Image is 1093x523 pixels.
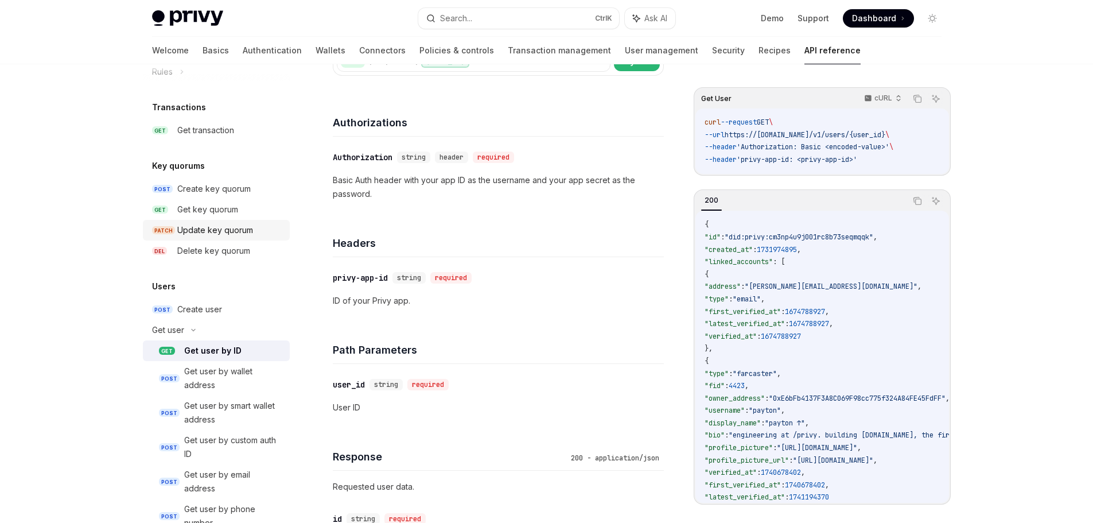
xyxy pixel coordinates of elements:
a: POSTGet user by smart wallet address [143,396,290,430]
div: Get user by custom auth ID [184,433,283,461]
span: "username" [705,406,745,415]
span: GET [159,347,175,355]
a: DELDelete key quorum [143,241,290,261]
span: : [741,282,745,291]
a: Connectors [359,37,406,64]
span: "bio" [705,431,725,440]
span: --request [721,118,757,127]
span: 'Authorization: Basic <encoded-value>' [737,142,889,152]
span: "address" [705,282,741,291]
a: Security [712,37,745,64]
img: light logo [152,10,223,26]
span: , [781,406,785,415]
a: POSTGet user by wallet address [143,361,290,396]
a: User management [625,37,698,64]
a: Policies & controls [419,37,494,64]
span: 1674788927 [785,307,825,316]
span: , [801,468,805,477]
h4: Authorizations [333,115,664,130]
span: "latest_verified_at" [705,493,785,502]
span: : [753,245,757,254]
span: : [785,319,789,328]
div: privy-app-id [333,272,388,284]
button: Search...CtrlK [418,8,619,29]
span: : [725,431,729,440]
span: POST [159,512,180,521]
span: "0xE6bFb4137F3A8C069F98cc775f324A84FE45FdFF" [769,394,946,403]
span: "linked_accounts" [705,257,773,266]
span: : [789,456,793,465]
a: POSTGet user by email address [143,464,290,499]
span: DEL [152,247,167,255]
a: Dashboard [843,9,914,28]
span: , [873,233,877,242]
span: , [777,369,781,378]
span: : [725,381,729,390]
span: GET [152,206,168,214]
h4: Headers [333,235,664,251]
span: "owner_address" [705,394,765,403]
span: header [439,153,464,162]
button: Ask AI [928,91,943,106]
a: Transaction management [508,37,611,64]
a: Support [798,13,829,24]
a: Basics [203,37,229,64]
span: : [781,307,785,316]
span: : [785,493,789,502]
div: Delete key quorum [177,244,250,258]
span: , [805,419,809,428]
div: 200 [701,193,722,207]
span: "fid" [705,381,725,390]
span: "first_verified_at" [705,481,781,490]
span: "verified_at" [705,468,757,477]
a: Wallets [316,37,345,64]
span: 1740678402 [785,481,825,490]
span: POST [152,305,173,314]
span: , [761,295,765,304]
span: : [757,332,761,341]
span: curl [705,118,721,127]
span: string [397,273,421,282]
h5: Transactions [152,100,206,114]
a: GETGet transaction [143,120,290,141]
a: Recipes [759,37,791,64]
span: 'privy-app-id: <privy-app-id>' [737,155,857,164]
div: Create user [177,303,222,316]
span: https://[DOMAIN_NAME]/v1/users/{user_id} [725,130,885,140]
span: POST [152,185,173,193]
h5: Users [152,280,176,293]
span: GET [757,118,769,127]
span: { [705,357,709,366]
p: ID of your Privy app. [333,294,664,308]
p: cURL [874,94,892,103]
span: "[URL][DOMAIN_NAME]" [793,456,873,465]
div: 200 - application/json [566,452,664,464]
a: POSTCreate user [143,299,290,320]
span: : [757,468,761,477]
span: , [857,443,861,452]
button: Ask AI [625,8,675,29]
a: Welcome [152,37,189,64]
span: "profile_picture" [705,443,773,452]
a: API reference [804,37,861,64]
span: { [705,270,709,279]
a: GETGet user by ID [143,340,290,361]
p: User ID [333,401,664,414]
span: , [745,381,749,390]
span: 1741194370 [789,493,829,502]
span: : [761,419,765,428]
a: Authentication [243,37,302,64]
a: POSTCreate key quorum [143,179,290,199]
button: Toggle dark mode [923,9,942,28]
span: \ [889,142,893,152]
span: : [765,394,769,403]
span: "payton" [749,406,781,415]
h4: Path Parameters [333,342,664,358]
p: Requested user data. [333,480,664,494]
span: "latest_verified_at" [705,319,785,328]
span: , [829,319,833,328]
button: cURL [858,89,907,109]
span: : [773,443,777,452]
a: POSTGet user by custom auth ID [143,430,290,464]
span: , [873,456,877,465]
